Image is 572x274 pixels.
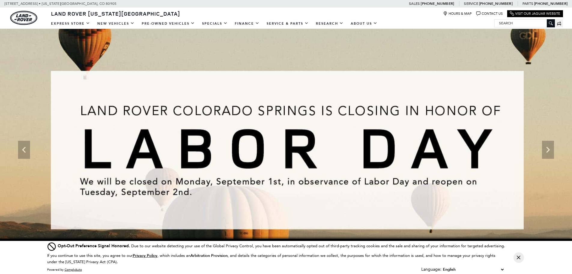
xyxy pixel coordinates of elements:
a: EXPRESS STORE [47,18,94,29]
a: land-rover [10,11,37,25]
a: New Vehicles [94,18,138,29]
a: [PHONE_NUMBER] [534,1,567,6]
div: Previous [18,141,30,159]
a: About Us [347,18,381,29]
a: Visit Our Jaguar Website [510,11,560,16]
div: Language: [421,267,441,272]
a: Hours & Map [443,11,472,16]
p: If you continue to use this site, you agree to our , which includes an , and details the categori... [47,253,495,264]
span: Opt-Out Preference Signal Honored . [58,243,131,249]
a: Contact Us [476,11,503,16]
a: Service & Parts [263,18,312,29]
span: Service [464,2,478,6]
span: Parts [522,2,533,6]
a: [PHONE_NUMBER] [479,1,513,6]
a: Finance [231,18,263,29]
a: [PHONE_NUMBER] [421,1,454,6]
a: Research [312,18,347,29]
nav: Main Navigation [47,18,381,29]
a: Specials [198,18,231,29]
input: Search [495,20,555,27]
div: Due to our website detecting your use of the Global Privacy Control, you have been automatically ... [58,243,505,249]
a: Land Rover [US_STATE][GEOGRAPHIC_DATA] [47,10,184,17]
span: Land Rover [US_STATE][GEOGRAPHIC_DATA] [51,10,180,17]
img: Land Rover [10,11,37,25]
a: Pre-Owned Vehicles [138,18,198,29]
a: [STREET_ADDRESS] • [US_STATE][GEOGRAPHIC_DATA], CO 80905 [5,2,117,6]
u: Privacy Policy [133,253,157,258]
div: Powered by [47,268,82,272]
a: ComplyAuto [65,268,82,272]
div: Next [542,141,554,159]
select: Language Select [441,266,505,273]
button: Close Button [513,252,524,263]
a: Privacy Policy [133,253,157,258]
span: Sales [409,2,420,6]
strong: Arbitration Provision [190,253,228,258]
